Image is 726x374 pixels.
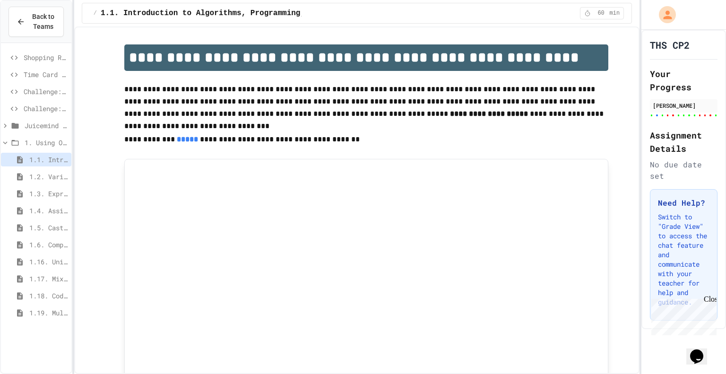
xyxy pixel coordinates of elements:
span: 1.6. Compound Assignment Operators [29,240,68,250]
span: 1.1. Introduction to Algorithms, Programming, and Compilers [101,8,369,19]
button: Back to Teams [9,7,64,37]
p: Switch to "Grade View" to access the chat feature and communicate with your teacher for help and ... [658,212,709,307]
h1: THS CP2 [650,38,690,52]
span: Back to Teams [31,12,56,32]
span: 1.2. Variables and Data Types [29,172,68,182]
div: My Account [649,4,678,26]
span: 1.16. Unit Summary 1a (1.1-1.6) [29,257,68,267]
div: Chat with us now!Close [4,4,65,60]
span: 1.1. Introduction to Algorithms, Programming, and Compilers [29,155,68,165]
div: [PERSON_NAME] [653,101,715,110]
span: Juicemind (Completed) Excersizes [25,121,68,130]
span: 1. Using Objects and Methods [25,138,68,148]
span: 1.18. Coding Practice 1a (1.1-1.6) [29,291,68,301]
span: min [610,9,620,17]
h3: Need Help? [658,197,709,209]
span: / [94,9,97,17]
span: 1.17. Mixed Up Code Practice 1.1-1.6 [29,274,68,284]
span: 1.5. Casting and Ranges of Values [29,223,68,233]
h2: Assignment Details [650,129,717,155]
span: 1.4. Assignment and Input [29,206,68,216]
div: No due date set [650,159,717,182]
span: 1.19. Multiple Choice Exercises for Unit 1a (1.1-1.6) [29,308,68,318]
span: Challenge: Expression Evaluator Fix [24,104,68,113]
iframe: chat widget [686,336,717,365]
iframe: chat widget [648,295,717,335]
span: Challenge: Grade Calculator Pro [24,87,68,96]
h2: Your Progress [650,67,717,94]
span: Shopping Receipt Builder [24,52,68,62]
span: 60 [594,9,609,17]
span: Time Card Calculator [24,70,68,79]
span: 1.3. Expressions and Output [New] [29,189,68,199]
